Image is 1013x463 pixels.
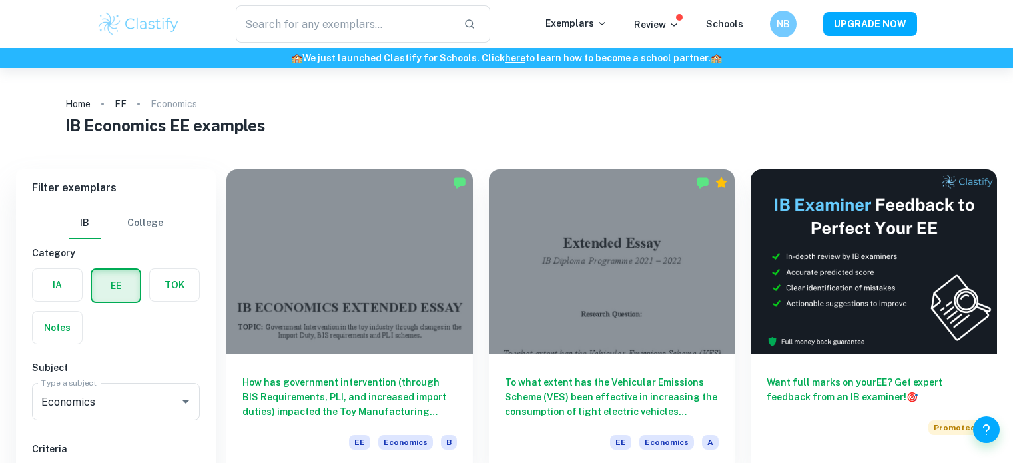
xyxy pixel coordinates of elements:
a: here [505,53,525,63]
span: 🏫 [711,53,722,63]
img: Clastify logo [97,11,181,37]
span: 🏫 [291,53,302,63]
button: UPGRADE NOW [823,12,917,36]
p: Review [634,17,679,32]
button: NB [770,11,797,37]
a: Schools [706,19,743,29]
input: Search for any exemplars... [236,5,454,43]
p: Exemplars [545,16,607,31]
button: Help and Feedback [973,416,1000,443]
h6: We just launched Clastify for Schools. Click to learn how to become a school partner. [3,51,1010,65]
h6: NB [775,17,791,31]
